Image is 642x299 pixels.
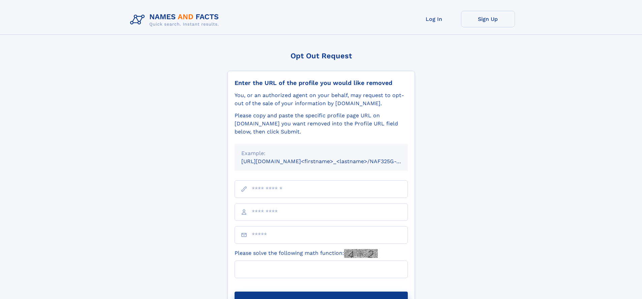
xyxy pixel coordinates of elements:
[235,249,378,258] label: Please solve the following math function:
[235,79,408,87] div: Enter the URL of the profile you would like removed
[235,112,408,136] div: Please copy and paste the specific profile page URL on [DOMAIN_NAME] you want removed into the Pr...
[241,149,401,157] div: Example:
[127,11,224,29] img: Logo Names and Facts
[235,91,408,108] div: You, or an authorized agent on your behalf, may request to opt-out of the sale of your informatio...
[461,11,515,27] a: Sign Up
[407,11,461,27] a: Log In
[227,52,415,60] div: Opt Out Request
[241,158,421,165] small: [URL][DOMAIN_NAME]<firstname>_<lastname>/NAF325G-xxxxxxxx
